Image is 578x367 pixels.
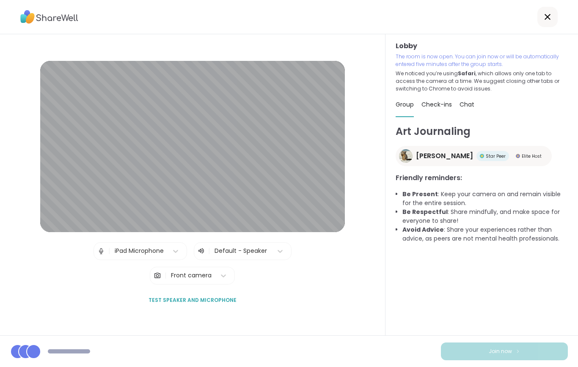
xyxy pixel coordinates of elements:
img: Star Peer [480,154,484,158]
div: iPad Microphone [115,246,164,255]
img: Elite Host [516,154,520,158]
b: Be Present [402,190,438,198]
img: spencer [399,149,413,163]
b: Avoid Advice [402,225,444,234]
img: ShareWell Logo [20,7,78,27]
b: Be Respectful [402,208,448,216]
h3: Lobby [396,41,568,51]
img: Camera [154,267,161,284]
p: We noticed you’re using , which allows only one tab to access the camera at a time. We suggest cl... [396,70,568,93]
a: spencer[PERSON_NAME]Star PeerStar PeerElite HostElite Host [396,146,552,166]
img: ShareWell Logomark [515,349,520,353]
h3: Friendly reminders: [396,173,568,183]
li: : Share mindfully, and make space for everyone to share! [402,208,568,225]
span: Elite Host [522,153,542,159]
img: Microphone [97,243,105,260]
h1: Art Journaling [396,124,568,139]
span: Join now [489,348,512,355]
span: Star Peer [486,153,506,159]
span: Chat [460,100,474,109]
span: | [208,246,210,256]
button: Join now [441,342,568,360]
button: Test speaker and microphone [145,291,240,309]
span: Check-ins [421,100,452,109]
b: Safari [458,70,476,77]
li: : Keep your camera on and remain visible for the entire session. [402,190,568,208]
span: [PERSON_NAME] [416,151,473,161]
div: Front camera [171,271,212,280]
p: The room is now open. You can join now or will be automatically entered five minutes after the gr... [396,53,568,68]
span: Test speaker and microphone [149,296,237,304]
li: : Share your experiences rather than advice, as peers are not mental health professionals. [402,225,568,243]
span: | [108,243,110,260]
span: | [165,267,167,284]
span: Group [396,100,414,109]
